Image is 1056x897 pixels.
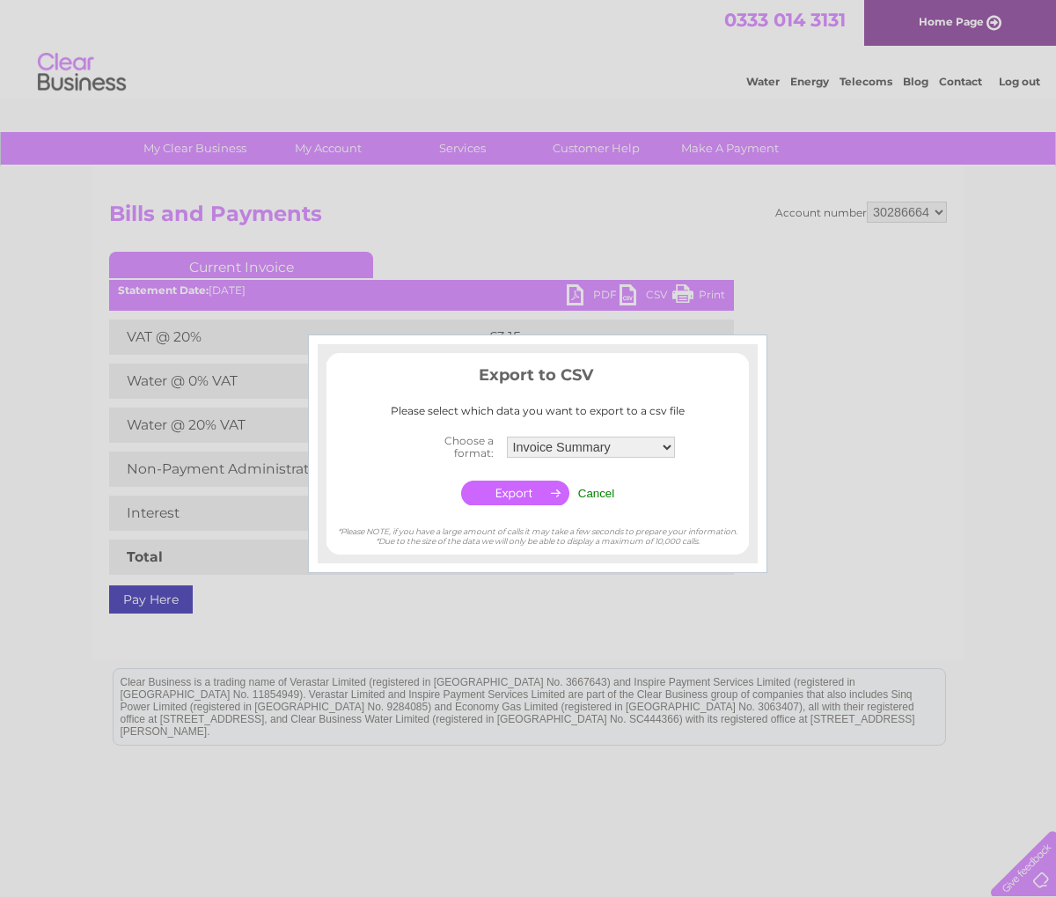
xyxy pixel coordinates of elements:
a: Log out [999,75,1040,88]
a: Telecoms [840,75,892,88]
a: Blog [903,75,928,88]
img: logo.png [37,46,127,99]
a: Energy [790,75,829,88]
div: *Please NOTE, if you have a large amount of calls it may take a few seconds to prepare your infor... [326,510,749,546]
input: Cancel [578,487,615,500]
a: 0333 014 3131 [724,9,846,31]
a: Contact [939,75,982,88]
a: Water [746,75,780,88]
div: Clear Business is a trading name of Verastar Limited (registered in [GEOGRAPHIC_DATA] No. 3667643... [114,10,945,85]
div: Please select which data you want to export to a csv file [326,405,749,417]
th: Choose a format: [397,430,502,465]
h3: Export to CSV [326,363,749,393]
